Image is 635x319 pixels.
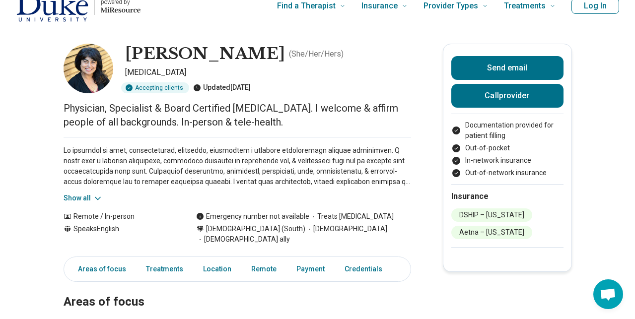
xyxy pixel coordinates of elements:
a: Treatments [140,259,189,279]
ul: Payment options [451,120,564,178]
h1: [PERSON_NAME] [125,44,285,64]
div: Open chat [593,279,623,309]
li: Documentation provided for patient filling [451,120,564,141]
span: [DEMOGRAPHIC_DATA] ally [196,234,290,245]
div: Remote / In-person [64,211,176,222]
button: Send email [451,56,564,80]
a: Remote [245,259,282,279]
img: Dr. Ayesha Chaudhary, Psychiatrist [64,44,113,93]
span: [DEMOGRAPHIC_DATA] (South) [206,224,305,234]
h2: Insurance [451,191,564,202]
p: [MEDICAL_DATA] [125,66,411,78]
span: Treats [MEDICAL_DATA] [309,211,394,222]
a: Payment [290,259,331,279]
button: Show all [64,193,103,203]
li: Out-of-pocket [451,143,564,153]
p: ( She/Her/Hers ) [289,48,344,60]
div: Updated [DATE] [193,82,251,93]
p: Lo ipsumdol si amet, consecteturad, elitseddo, eiusmodtem i utlabore etdoloremagn aliquae adminim... [64,145,411,187]
span: [DEMOGRAPHIC_DATA] [305,224,387,234]
button: Callprovider [451,84,564,108]
a: Credentials [339,259,394,279]
p: Physician, Specialist & Board Certified [MEDICAL_DATA]. I welcome & affirm people of all backgrou... [64,101,411,129]
li: In-network insurance [451,155,564,166]
div: Emergency number not available [196,211,309,222]
li: DSHIP – [US_STATE] [451,208,532,222]
div: Speaks English [64,224,176,245]
li: Aetna – [US_STATE] [451,226,532,239]
div: Accepting clients [121,82,189,93]
a: Location [197,259,237,279]
li: Out-of-network insurance [451,168,564,178]
h2: Areas of focus [64,270,411,311]
a: Areas of focus [66,259,132,279]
